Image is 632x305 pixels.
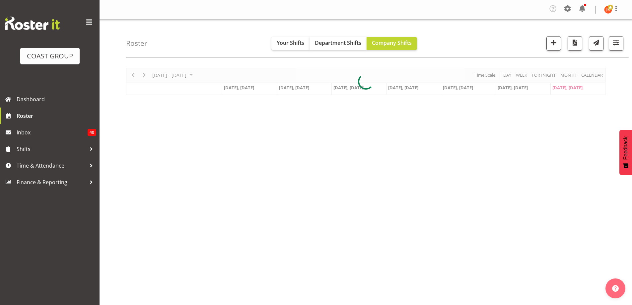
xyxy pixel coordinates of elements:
[310,37,367,50] button: Department Shifts
[17,127,88,137] span: Inbox
[612,285,619,292] img: help-xxl-2.png
[88,129,96,136] span: 40
[17,111,96,121] span: Roster
[126,39,147,47] h4: Roster
[623,136,629,160] span: Feedback
[589,36,603,51] button: Send a list of all shifts for the selected filtered period to all rostered employees.
[619,130,632,175] button: Feedback - Show survey
[271,37,310,50] button: Your Shifts
[315,39,361,46] span: Department Shifts
[17,94,96,104] span: Dashboard
[372,39,412,46] span: Company Shifts
[609,36,623,51] button: Filter Shifts
[5,17,60,30] img: Rosterit website logo
[604,6,612,14] img: joe-kalantakusuwan-kalantakusuwan8781.jpg
[277,39,304,46] span: Your Shifts
[27,51,73,61] div: COAST GROUP
[367,37,417,50] button: Company Shifts
[17,144,86,154] span: Shifts
[568,36,582,51] button: Download a PDF of the roster according to the set date range.
[546,36,561,51] button: Add a new shift
[17,161,86,171] span: Time & Attendance
[17,177,86,187] span: Finance & Reporting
